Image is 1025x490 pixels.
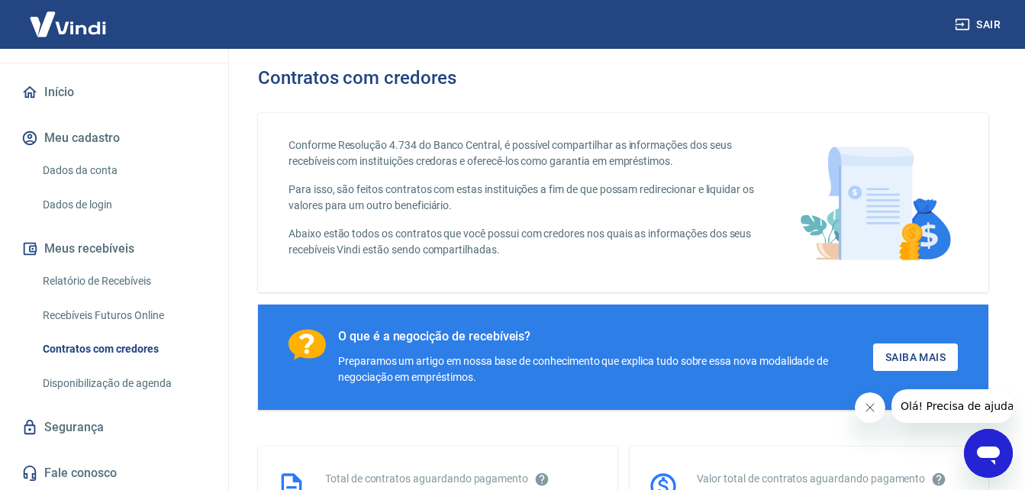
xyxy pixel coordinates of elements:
[697,471,971,487] div: Valor total de contratos aguardando pagamento
[37,189,210,221] a: Dados de login
[534,472,550,487] svg: Esses contratos não se referem à Vindi, mas sim a outras instituições.
[288,226,757,258] p: Abaixo estão todos os contratos que você possui com credores nos quais as informações dos seus re...
[325,471,599,487] div: Total de contratos aguardando pagamento
[18,232,210,266] button: Meus recebíveis
[18,121,210,155] button: Meu cadastro
[37,300,210,331] a: Recebíveis Futuros Online
[873,343,958,372] a: Saiba Mais
[9,11,128,23] span: Olá! Precisa de ajuda?
[891,389,1013,423] iframe: Mensagem da empresa
[37,368,210,399] a: Disponibilização de agenda
[288,137,757,169] p: Conforme Resolução 4.734 do Banco Central, é possível compartilhar as informações dos seus recebí...
[288,182,757,214] p: Para isso, são feitos contratos com estas instituições a fim de que possam redirecionar e liquida...
[18,456,210,490] a: Fale conosco
[964,429,1013,478] iframe: Botão para abrir a janela de mensagens
[37,155,210,186] a: Dados da conta
[792,137,958,268] img: main-image.9f1869c469d712ad33ce.png
[18,1,118,47] img: Vindi
[855,392,885,423] iframe: Fechar mensagem
[18,76,210,109] a: Início
[338,353,873,385] div: Preparamos um artigo em nossa base de conhecimento que explica tudo sobre essa nova modalidade de...
[258,67,456,89] h3: Contratos com credores
[37,334,210,365] a: Contratos com credores
[952,11,1007,39] button: Sair
[288,329,326,360] img: Ícone com um ponto de interrogação.
[18,411,210,444] a: Segurança
[37,266,210,297] a: Relatório de Recebíveis
[931,472,946,487] svg: O valor comprometido não se refere a pagamentos pendentes na Vindi e sim como garantia a outras i...
[338,329,873,344] div: O que é a negocição de recebíveis?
